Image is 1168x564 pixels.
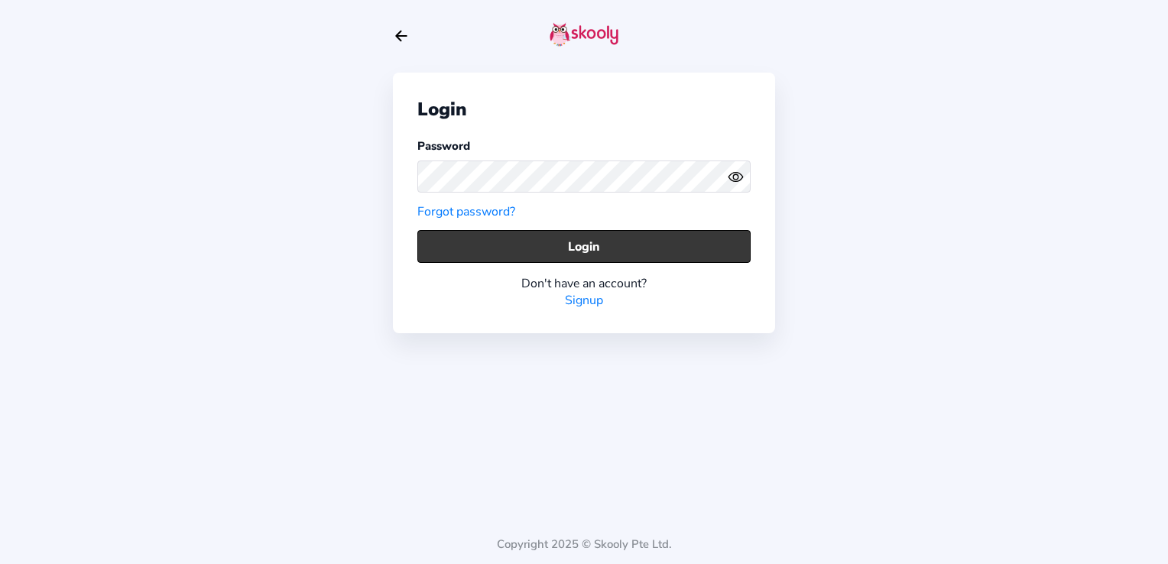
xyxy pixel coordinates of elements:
[393,28,410,44] button: arrow back outline
[550,22,618,47] img: skooly-logo.png
[417,97,751,122] div: Login
[417,230,751,263] button: Login
[417,138,470,154] label: Password
[417,203,515,220] a: Forgot password?
[565,292,603,309] a: Signup
[728,169,751,185] button: eye outlineeye off outline
[417,275,751,292] div: Don't have an account?
[728,169,744,185] ion-icon: eye outline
